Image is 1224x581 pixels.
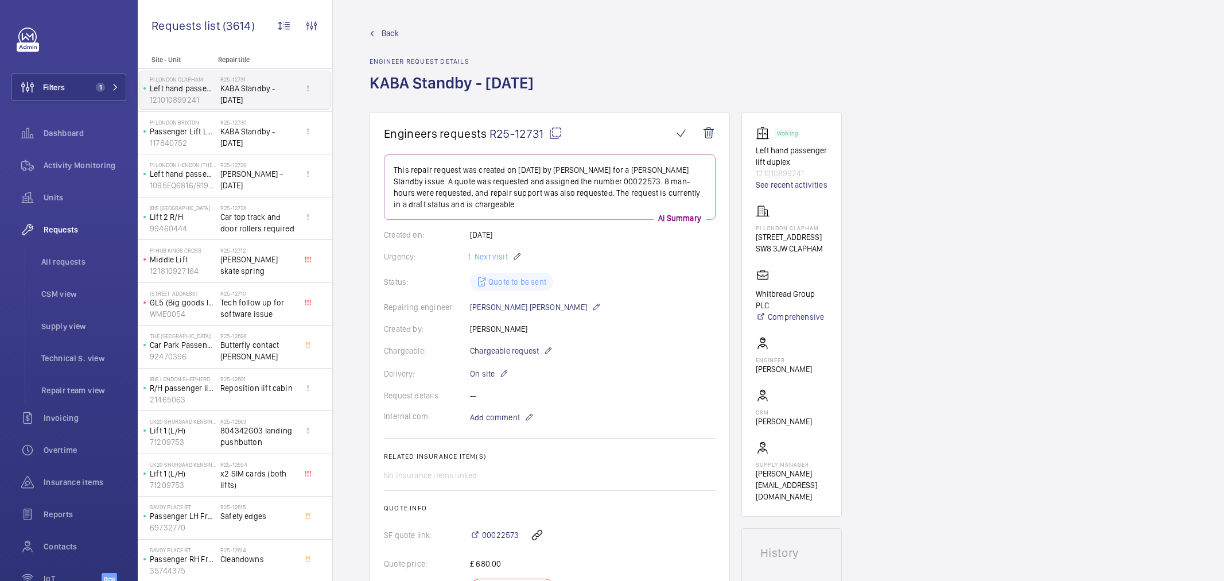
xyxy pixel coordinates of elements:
p: Working [777,131,798,135]
span: Cleandowns [220,553,296,565]
img: elevator.svg [756,126,774,140]
span: 804342G03 landing pushbutton [220,425,296,448]
h2: R25-12654 [220,461,296,468]
h2: R25-12691 [220,375,296,382]
span: 00022573 [482,529,519,541]
p: Supply manager [756,461,827,468]
p: [STREET_ADDRESS] [150,290,216,297]
a: See recent activities [756,179,827,191]
h2: R25-12730 [220,119,296,126]
p: 71209753 [150,436,216,448]
p: Lift 1 (L/H) [150,425,216,436]
p: 1095EQ6816/R199219 [150,180,216,191]
h2: R25-12731 [220,76,296,83]
h2: R25-12712 [220,247,296,254]
p: The [GEOGRAPHIC_DATA] [GEOGRAPHIC_DATA] [150,332,216,339]
span: Supply view [41,320,126,332]
p: This repair request was created on [DATE] by [PERSON_NAME] for a [PERSON_NAME] Standby issue. A q... [394,164,706,210]
p: 121810927164 [150,265,216,277]
p: On site [470,367,508,381]
span: Butterfly contact [PERSON_NAME] [220,339,296,362]
span: Reposition lift cabin [220,382,296,394]
span: Contacts [44,541,126,552]
span: Requests [44,224,126,235]
h1: KABA Standby - [DATE] [370,72,541,112]
p: PI London Hendon (The Hyde) [150,161,216,168]
span: Repair team view [41,385,126,396]
p: Middle Lift [150,254,216,265]
span: KABA Standby - [DATE] [220,126,296,149]
h2: R25-12615 [220,503,296,510]
p: 99460444 [150,223,216,234]
p: PI London Clapham [756,224,823,231]
p: Left hand passenger lift duplex [756,145,827,168]
span: Activity Monitoring [44,160,126,171]
span: Reports [44,509,126,520]
p: IBIS LONDON SHEPHERDS [PERSON_NAME] [150,375,216,382]
p: 117840752 [150,137,216,149]
p: Site - Unit [138,56,213,64]
p: AI Summary [654,212,706,224]
p: 35744375 [150,565,216,576]
span: [PERSON_NAME] - [DATE] [220,168,296,191]
span: Overtime [44,444,126,456]
p: R/H passenger lift [PERSON_NAME] gen 2 [150,382,216,394]
p: Repair title [218,56,294,64]
span: Car top track and door rollers required [220,211,296,234]
p: SW8 3JW CLAPHAM [756,243,823,254]
h1: History [760,547,823,559]
span: Technical S. view [41,353,126,364]
p: 71209753 [150,479,216,491]
p: Whitbread Group PLC [756,288,827,311]
p: Savoy Place IET [150,547,216,553]
p: WME0054 [150,308,216,320]
p: IBIS [GEOGRAPHIC_DATA] [GEOGRAPHIC_DATA] [150,204,216,211]
span: R25-12731 [489,126,562,141]
h2: Quote info [384,504,716,512]
span: CSM view [41,288,126,300]
h2: R25-12663 [220,418,296,425]
p: Engineer [756,357,812,363]
h2: R25-12729 [220,161,296,168]
p: Passenger Lift Left Hand [150,126,216,137]
p: [STREET_ADDRESS] [756,231,823,243]
p: Car Park Passenger left hand Lift- 10302553 [150,339,216,351]
span: Filters [43,82,65,93]
span: [PERSON_NAME] skate spring [220,254,296,277]
span: 1 [96,83,105,92]
p: 92470396 [150,351,216,362]
h2: R25-12698 [220,332,296,339]
p: Passenger LH Front [150,510,216,522]
p: CSM [756,409,812,416]
span: Units [44,192,126,203]
h2: R25-12710 [220,290,296,297]
span: All requests [41,256,126,268]
p: 69732770 [150,522,216,533]
p: Passenger RH Front [150,553,216,565]
p: 21465063 [150,394,216,405]
p: Lift 2 R/H [150,211,216,223]
p: Lift 1 (L/H) [150,468,216,479]
span: Requests list [151,18,223,33]
p: UK20 Shurgard Kensington [150,461,216,468]
p: UK20 Shurgard Kensington [150,418,216,425]
p: Savoy Place IET [150,503,216,510]
h2: Engineer request details [370,57,541,65]
p: [PERSON_NAME][EMAIL_ADDRESS][DOMAIN_NAME] [756,468,827,502]
span: Add comment [470,412,520,423]
p: 121010899241 [756,168,827,179]
span: Next visit [472,252,508,261]
h2: R25-12614 [220,547,296,553]
p: 121010899241 [150,94,216,106]
span: Safety edges [220,510,296,522]
span: Tech follow up for software issue [220,297,296,320]
span: Invoicing [44,412,126,424]
span: x2 SIM cards (both lifts) [220,468,296,491]
h2: R25-12728 [220,204,296,211]
span: Back [382,28,399,39]
h2: Related insurance item(s) [384,452,716,460]
span: KABA Standby - [DATE] [220,83,296,106]
p: GL5 (Big goods lift) [150,297,216,308]
p: [PERSON_NAME] [756,416,812,427]
p: PI London Clapham [150,76,216,83]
